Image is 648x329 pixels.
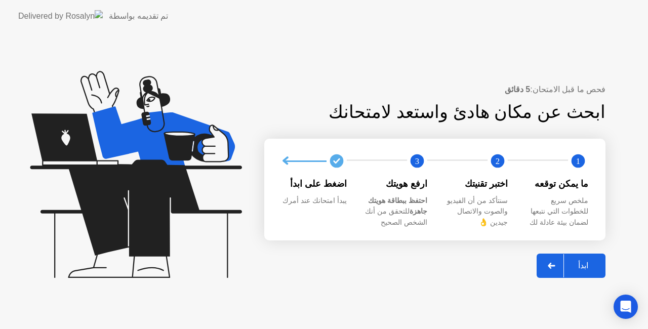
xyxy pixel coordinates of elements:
[443,195,508,228] div: سنتأكد من أن الفيديو والصوت والاتصال جيدين 👌
[576,156,580,166] text: 1
[415,156,419,166] text: 3
[282,177,347,190] div: اضغط على ابدأ
[505,85,530,94] b: 5 دقائق
[443,177,508,190] div: اختبر تقنيتك
[18,10,103,22] img: Delivered by Rosalyn
[496,156,500,166] text: 2
[109,10,168,22] div: تم تقديمه بواسطة
[537,254,605,278] button: ابدأ
[264,84,605,96] div: فحص ما قبل الامتحان:
[363,177,427,190] div: ارفع هويتك
[363,195,427,228] div: للتحقق من أنك الشخص الصحيح
[524,195,588,228] div: ملخص سريع للخطوات التي نتبعها لضمان بيئة عادلة لك
[264,99,605,126] div: ابحث عن مكان هادئ واستعد لامتحانك
[282,195,347,207] div: يبدأ امتحانك عند أمرك
[368,196,427,216] b: احتفظ ببطاقة هويتك جاهزة
[524,177,588,190] div: ما يمكن توقعه
[614,295,638,319] div: Open Intercom Messenger
[564,261,602,270] div: ابدأ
